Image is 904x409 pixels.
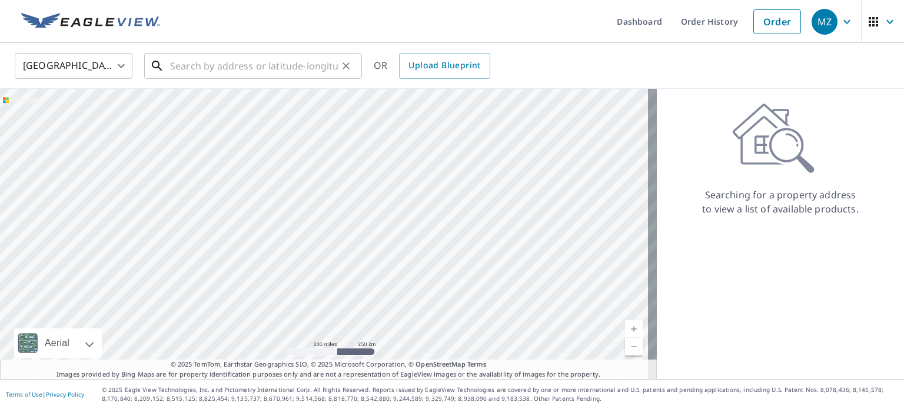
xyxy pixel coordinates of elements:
[338,58,354,74] button: Clear
[753,9,801,34] a: Order
[625,338,643,355] a: Current Level 5, Zoom Out
[170,49,338,82] input: Search by address or latitude-longitude
[399,53,490,79] a: Upload Blueprint
[6,390,42,398] a: Terms of Use
[702,188,859,216] p: Searching for a property address to view a list of available products.
[625,320,643,338] a: Current Level 5, Zoom In
[171,360,487,370] span: © 2025 TomTom, Earthstar Geographics SIO, © 2025 Microsoft Corporation, ©
[46,390,84,398] a: Privacy Policy
[408,58,480,73] span: Upload Blueprint
[812,9,837,35] div: MZ
[6,391,84,398] p: |
[467,360,487,368] a: Terms
[102,385,898,403] p: © 2025 Eagle View Technologies, Inc. and Pictometry International Corp. All Rights Reserved. Repo...
[21,13,160,31] img: EV Logo
[416,360,465,368] a: OpenStreetMap
[14,328,102,358] div: Aerial
[15,49,132,82] div: [GEOGRAPHIC_DATA]
[374,53,490,79] div: OR
[41,328,73,358] div: Aerial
